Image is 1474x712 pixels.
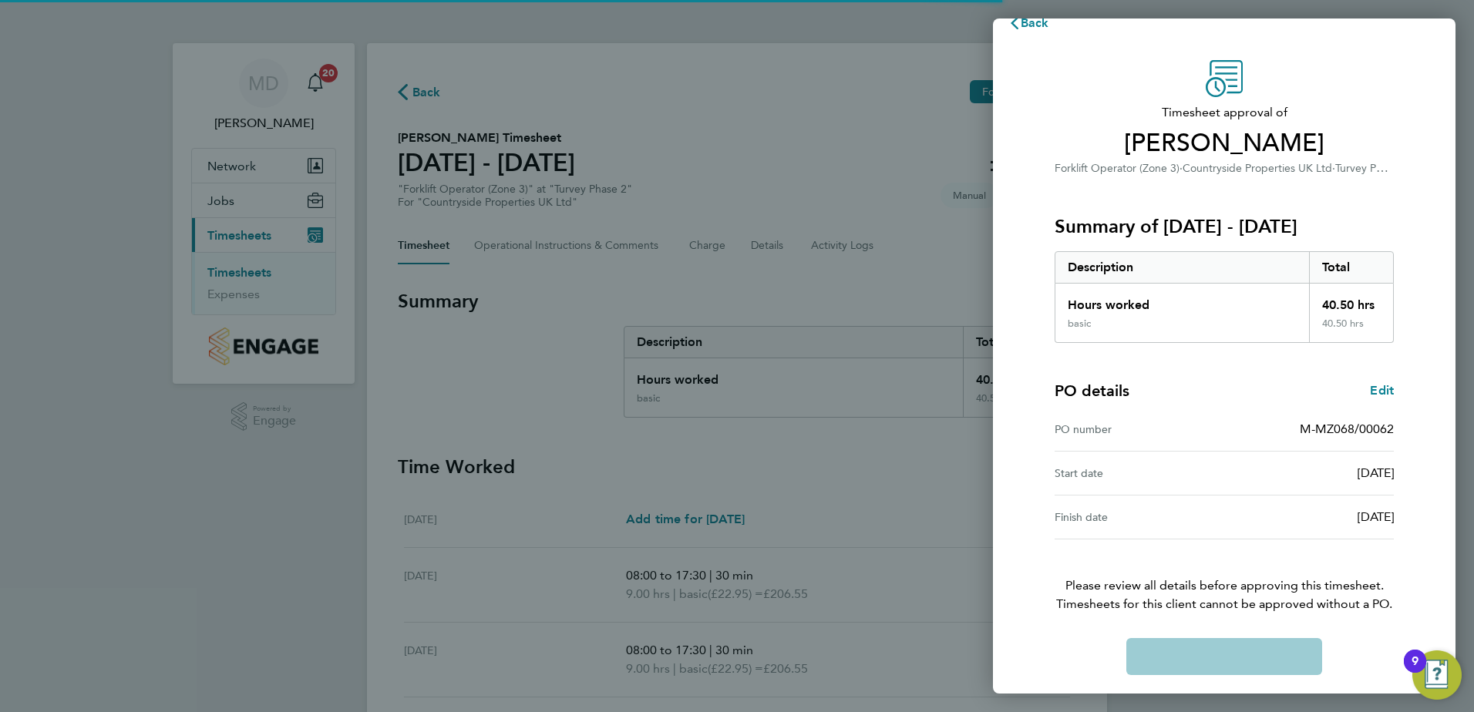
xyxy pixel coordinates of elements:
[1180,162,1183,175] span: ·
[1309,252,1394,283] div: Total
[1309,317,1394,342] div: 40.50 hrs
[1370,383,1394,398] span: Edit
[1055,214,1394,239] h3: Summary of [DATE] - [DATE]
[1224,508,1394,526] div: [DATE]
[1055,162,1180,175] span: Forklift Operator (Zone 3)
[1021,15,1049,30] span: Back
[1055,103,1394,122] span: Timesheet approval of
[1055,284,1309,317] div: Hours worked
[1055,464,1224,482] div: Start date
[1036,595,1412,613] span: Timesheets for this client cannot be approved without a PO.
[1370,381,1394,400] a: Edit
[1055,420,1224,438] div: PO number
[1412,650,1462,700] button: Open Resource Center, 9 new notifications
[1309,284,1394,317] div: 40.50 hrs
[1055,251,1394,343] div: Summary of 25 - 31 Aug 2025
[1300,421,1394,436] span: M-MZ068/00062
[1036,539,1412,613] p: Please review all details before approving this timesheet.
[1055,380,1129,401] h4: PO details
[993,8,1065,39] button: Back
[1055,252,1309,283] div: Description
[1068,317,1091,330] div: basic
[1183,162,1332,175] span: Countryside Properties UK Ltd
[1332,162,1335,175] span: ·
[1335,160,1408,175] span: Turvey Phase 2
[1055,508,1224,526] div: Finish date
[1224,464,1394,482] div: [DATE]
[1055,128,1394,159] span: [PERSON_NAME]
[1412,661,1418,681] div: 9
